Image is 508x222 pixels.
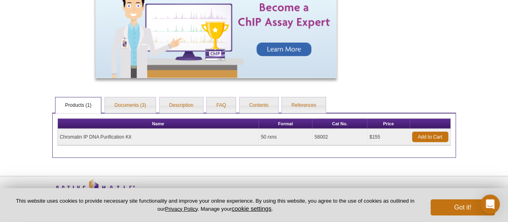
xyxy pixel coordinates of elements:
[240,98,278,114] a: Contents
[259,129,313,145] td: 50 rxns
[13,197,418,213] p: This website uses cookies to provide necessary site functionality and improve your online experie...
[105,98,156,114] a: Documents (3)
[481,195,500,214] div: Open Intercom Messenger
[48,176,141,209] img: Active Motif,
[58,129,259,145] td: Chromatin IP DNA Purification Kit
[165,206,197,212] a: Privacy Policy
[431,199,495,216] button: Got it!
[160,98,203,114] a: Description
[56,98,101,114] a: Products (1)
[259,119,313,129] th: Format
[368,129,410,145] td: $155
[313,119,367,129] th: Cat No.
[368,119,410,129] th: Price
[313,129,367,145] td: 58002
[282,98,326,114] a: References
[412,132,448,142] a: Add to Cart
[232,205,271,212] button: cookie settings
[207,98,236,114] a: FAQ
[58,119,259,129] th: Name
